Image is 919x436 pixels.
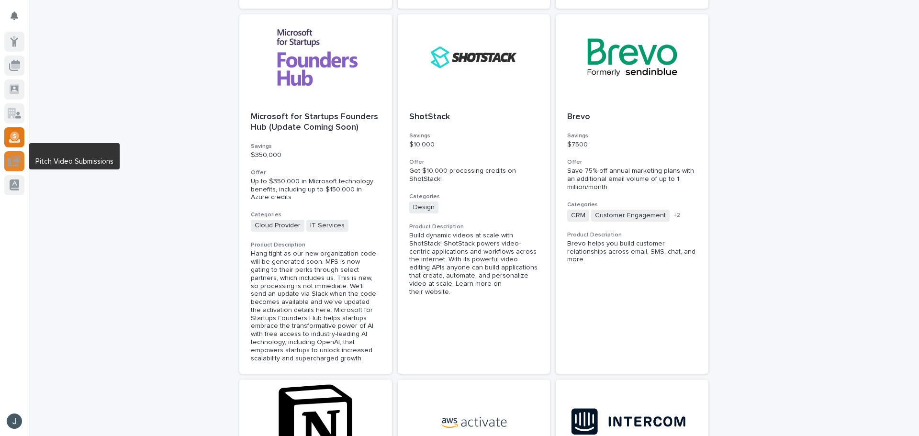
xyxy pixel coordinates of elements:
p: ShotStack [409,112,539,123]
h3: Categories [409,193,539,201]
p: Brevo [567,112,697,123]
h3: Offer [251,169,381,177]
p: $10,000 [409,141,539,149]
p: Microsoft for Startups Founders Hub (Update Coming Soon) [251,112,381,133]
h3: Offer [409,158,539,166]
a: BrevoSavings$7500OfferSave 75% off annual marketing plans with an additional email volume of up t... [556,14,708,374]
h3: Offer [567,158,697,166]
button: users-avatar [4,411,24,431]
h3: Savings [251,143,381,150]
span: IT Services [306,220,348,232]
span: Design [409,201,438,213]
div: Hang tight as our new organization code will be generated soon. MFS is now gating to their perks ... [251,250,381,362]
h3: Product Description [567,231,697,239]
h3: Product Description [409,223,539,231]
div: Notifications [12,11,24,27]
p: Up to $350,000 in Microsoft technology benefits, including up to $150,000 in Azure credits [251,178,381,201]
p: Save 75% off annual marketing plans with an additional email volume of up to 1 million/month. [567,167,697,191]
p: $350,000 [251,151,381,159]
button: Notifications [4,6,24,26]
div: Brevo helps you build customer relationships across email, SMS, chat, and more. [567,240,697,264]
span: CRM [567,210,589,222]
p: Get $10,000 processing credits on ShotStack! [409,167,539,183]
h3: Product Description [251,241,381,249]
h3: Savings [567,132,697,140]
span: Customer Engagement [591,210,670,222]
h3: Categories [567,201,697,209]
div: Build dynamic videos at scale with ShotStack! ShotStack powers video-centric applications and wor... [409,232,539,296]
h3: Categories [251,211,381,219]
p: $7500 [567,141,697,149]
h3: Savings [409,132,539,140]
span: Cloud Provider [251,220,304,232]
a: ShotStackSavings$10,000OfferGet $10,000 processing credits on ShotStack!CategoriesDesignProduct D... [398,14,550,374]
span: + 2 [673,212,680,218]
a: Microsoft for Startups Founders Hub (Update Coming Soon)Savings$350,000OfferUp to $350,000 in Mic... [239,14,392,374]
